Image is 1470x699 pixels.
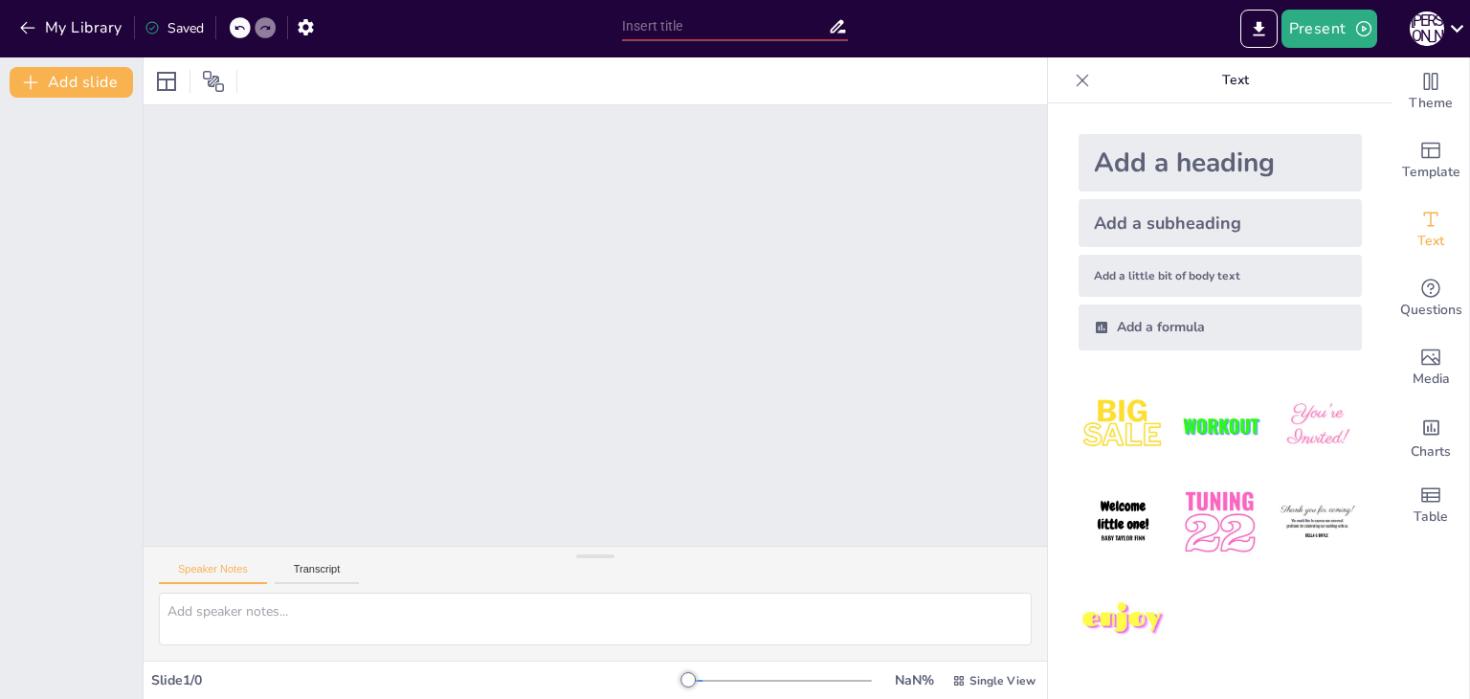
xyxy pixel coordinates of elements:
div: Layout [151,66,182,97]
div: Saved [145,19,204,37]
div: Add a formula [1079,304,1362,350]
button: Export to PowerPoint [1240,10,1278,48]
div: NaN % [891,671,937,689]
button: Speaker Notes [159,563,267,584]
span: Questions [1400,300,1462,321]
div: Add ready made slides [1392,126,1469,195]
button: My Library [14,12,130,43]
div: Add a heading [1079,134,1362,192]
div: Add a table [1392,471,1469,540]
span: Template [1402,162,1460,183]
img: 5.jpeg [1175,478,1264,567]
span: Position [202,70,225,93]
span: Charts [1411,441,1451,462]
img: 2.jpeg [1175,381,1264,470]
div: Add a little bit of body text [1079,255,1362,297]
p: Text [1098,57,1373,103]
button: Я [PERSON_NAME] [1410,10,1444,48]
div: Add images, graphics, shapes or video [1392,333,1469,402]
div: Get real-time input from your audience [1392,264,1469,333]
img: 7.jpeg [1079,575,1168,665]
img: 6.jpeg [1273,478,1362,567]
img: 4.jpeg [1079,478,1168,567]
button: Present [1281,10,1377,48]
img: 1.jpeg [1079,381,1168,470]
div: Add charts and graphs [1392,402,1469,471]
div: Change the overall theme [1392,57,1469,126]
img: 3.jpeg [1273,381,1362,470]
button: Add slide [10,67,133,98]
span: Theme [1409,93,1453,114]
span: Media [1413,369,1450,390]
div: Slide 1 / 0 [151,671,688,689]
button: Transcript [275,563,360,584]
input: Insert title [622,12,828,40]
div: Я [PERSON_NAME] [1410,11,1444,46]
span: Text [1417,231,1444,252]
span: Table [1414,507,1448,528]
span: Single View [969,673,1036,688]
div: Add text boxes [1392,195,1469,264]
div: Add a subheading [1079,199,1362,247]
